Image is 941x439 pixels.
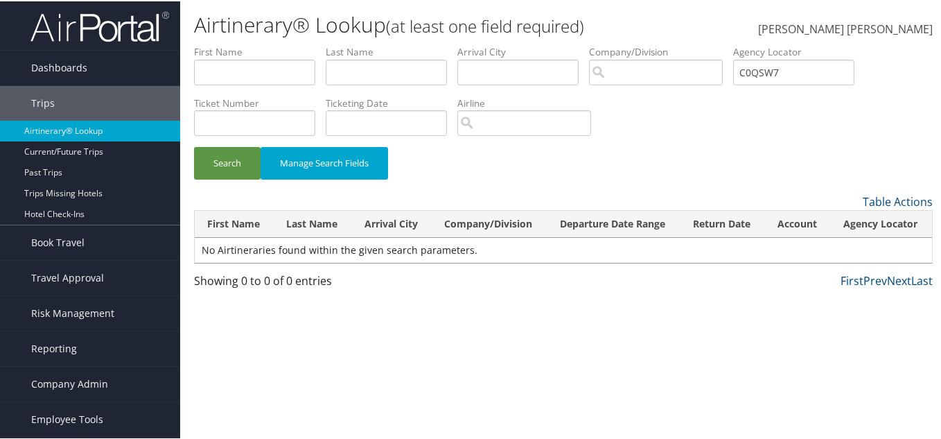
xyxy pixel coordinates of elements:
span: Company Admin [31,365,108,400]
label: Last Name [326,44,457,58]
span: Dashboards [31,49,87,84]
label: Ticket Number [194,95,326,109]
span: Reporting [31,330,77,365]
th: First Name: activate to sort column ascending [195,209,274,236]
th: Return Date: activate to sort column ascending [680,209,765,236]
label: Arrival City [457,44,589,58]
label: Airline [457,95,601,109]
img: airportal-logo.png [30,9,169,42]
span: Employee Tools [31,401,103,436]
small: (at least one field required) [386,13,584,36]
th: Departure Date Range: activate to sort column descending [547,209,680,236]
label: Agency Locator [733,44,865,58]
a: Prev [863,272,887,287]
a: Next [887,272,911,287]
label: First Name [194,44,326,58]
label: Ticketing Date [326,95,457,109]
div: Showing 0 to 0 of 0 entries [194,271,363,295]
td: No Airtineraries found within the given search parameters. [195,236,932,261]
th: Account: activate to sort column ascending [765,209,831,236]
button: Manage Search Fields [261,146,388,178]
span: Trips [31,85,55,119]
span: [PERSON_NAME] [PERSON_NAME] [758,20,933,35]
button: Search [194,146,261,178]
a: First [841,272,863,287]
th: Last Name: activate to sort column ascending [274,209,351,236]
a: Table Actions [863,193,933,208]
h1: Airtinerary® Lookup [194,9,687,38]
span: Risk Management [31,295,114,329]
a: Last [911,272,933,287]
span: Travel Approval [31,259,104,294]
th: Arrival City: activate to sort column ascending [352,209,432,236]
a: [PERSON_NAME] [PERSON_NAME] [758,7,933,50]
th: Agency Locator: activate to sort column ascending [831,209,932,236]
th: Company/Division [432,209,547,236]
label: Company/Division [589,44,733,58]
span: Book Travel [31,224,85,259]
